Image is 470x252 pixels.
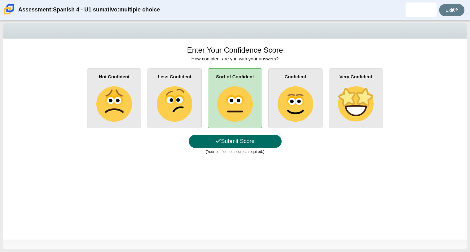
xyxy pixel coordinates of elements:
[157,86,192,122] img: confused-face.png
[18,6,53,14] thspan: Assessment:
[189,135,282,148] button: Submit Score
[278,86,313,122] img: slightly-smiling-face.png
[285,74,306,79] b: Confident
[119,6,160,14] thspan: multiple choice
[263,150,264,154] thspan: )
[416,5,426,15] img: yandel.barbosa.hSsKrJ
[158,74,191,79] b: Less Confident
[217,86,253,122] img: neutral-face.png
[446,7,453,13] thspan: Exit
[2,11,15,17] a: Carmen School of Science & Technology
[96,86,132,122] img: slightly-frowning-face.png
[187,45,283,55] h1: Enter Your Confidence Score
[191,56,279,61] span: How confident are you with your answers?
[53,6,119,14] thspan: Spanish 4 - U1 sumativo:
[99,74,130,79] b: Not Confident
[338,86,373,122] img: star-struck-face.png
[439,4,464,16] a: Exit
[340,74,372,79] b: Very Confident
[206,150,263,154] thspan: (Your confidence score is required.
[216,74,254,79] b: Sort of Confident
[2,3,15,16] img: Carmen School of Science & Technology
